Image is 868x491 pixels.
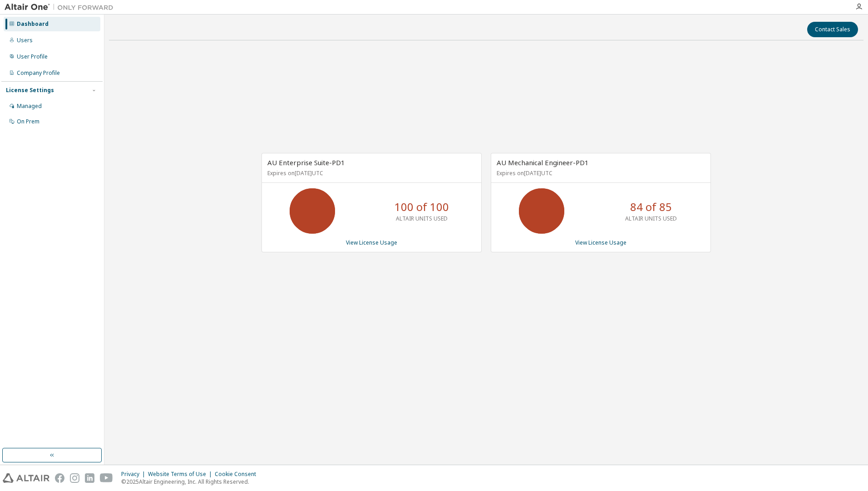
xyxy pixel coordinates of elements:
[148,471,215,478] div: Website Terms of Use
[17,37,33,44] div: Users
[5,3,118,12] img: Altair One
[85,473,94,483] img: linkedin.svg
[100,473,113,483] img: youtube.svg
[55,473,64,483] img: facebook.svg
[395,199,449,215] p: 100 of 100
[70,473,79,483] img: instagram.svg
[267,169,473,177] p: Expires on [DATE] UTC
[3,473,49,483] img: altair_logo.svg
[121,478,261,486] p: © 2025 Altair Engineering, Inc. All Rights Reserved.
[17,53,48,60] div: User Profile
[625,215,677,222] p: ALTAIR UNITS USED
[17,20,49,28] div: Dashboard
[6,87,54,94] div: License Settings
[121,471,148,478] div: Privacy
[630,199,672,215] p: 84 of 85
[575,239,626,246] a: View License Usage
[17,118,39,125] div: On Prem
[396,215,448,222] p: ALTAIR UNITS USED
[17,103,42,110] div: Managed
[346,239,397,246] a: View License Usage
[497,169,703,177] p: Expires on [DATE] UTC
[267,158,345,167] span: AU Enterprise Suite-PD1
[17,69,60,77] div: Company Profile
[215,471,261,478] div: Cookie Consent
[497,158,589,167] span: AU Mechanical Engineer-PD1
[807,22,858,37] button: Contact Sales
